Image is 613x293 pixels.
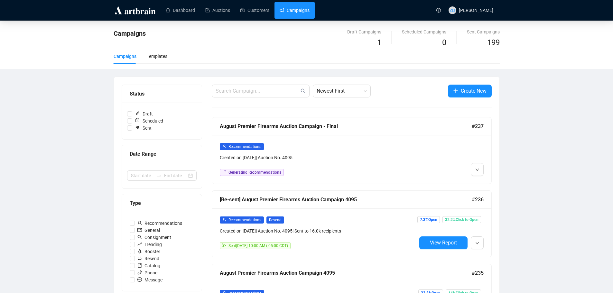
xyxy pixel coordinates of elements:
button: Create New [448,85,492,97]
div: Type [130,199,194,207]
span: General [135,227,163,234]
span: book [137,263,142,268]
span: 0 [442,38,446,47]
span: Booster [135,248,163,255]
span: Resend [266,216,284,224]
span: down [475,168,479,172]
div: August Premier Firearms Auction Campaign - Final [220,122,472,130]
span: phone [137,270,142,275]
a: August Premier Firearms Auction Campaign - Final#237userRecommendationsCreated on [DATE]| Auction... [212,117,492,184]
span: #236 [472,196,484,204]
span: Create New [461,87,487,95]
span: Trending [135,241,164,248]
span: Generating Recommendations [228,170,281,175]
div: Templates [147,53,167,60]
span: Catalog [135,262,163,269]
input: Start date [131,172,154,179]
span: 32.2% Click to Open [442,216,481,223]
span: Consignment [135,234,174,241]
div: Sent Campaigns [467,28,500,35]
span: Recommendations [228,144,261,149]
span: Phone [135,269,160,276]
a: Auctions [205,2,230,19]
span: plus [453,88,458,93]
span: rise [137,242,142,246]
a: Customers [240,2,269,19]
span: rocket [137,249,142,253]
img: logo [114,5,157,15]
span: retweet [137,256,142,261]
span: 199 [487,38,500,47]
span: to [156,173,162,178]
span: Recommendations [228,218,261,222]
span: Sent [132,124,154,132]
div: Created on [DATE] | Auction No. 4095 [220,154,417,161]
span: Sent [DATE] 10:00 AM (-05:00 CDT) [228,243,288,248]
input: End date [164,172,187,179]
div: Draft Campaigns [347,28,381,35]
span: mail [137,228,142,232]
span: View Report [430,240,457,246]
span: Scheduled [132,117,166,124]
span: swap-right [156,173,162,178]
div: Campaigns [114,53,136,60]
span: 1 [377,38,381,47]
div: Created on [DATE] | Auction No. 4095 | Sent to 16.0k recipients [220,227,417,234]
span: loading [222,170,226,174]
span: question-circle [436,8,441,13]
div: [Re-sent] August Premier Firearms Auction Campaign 4095 [220,196,472,204]
span: Message [135,276,165,283]
span: Draft [132,110,155,117]
span: message [137,277,142,282]
span: user [222,144,226,148]
span: Newest First [317,85,367,97]
span: search [137,235,142,239]
a: Dashboard [166,2,195,19]
input: Search Campaign... [216,87,299,95]
a: Campaigns [280,2,310,19]
span: search [301,88,306,94]
div: Date Range [130,150,194,158]
button: View Report [419,236,468,249]
span: [PERSON_NAME] [459,8,493,13]
div: Status [130,90,194,98]
span: Recommendations [135,220,185,227]
span: Campaigns [114,30,146,37]
span: down [475,241,479,245]
div: Scheduled Campaigns [402,28,446,35]
span: send [222,243,226,247]
span: 7.3% Open [417,216,440,223]
div: August Premier Firearms Auction Campaign 4095 [220,269,472,277]
span: Resend [135,255,162,262]
span: ZB [450,7,455,14]
span: #237 [472,122,484,130]
a: [Re-sent] August Premier Firearms Auction Campaign 4095#236userRecommendationsResendCreated on [D... [212,190,492,257]
span: user [137,221,142,225]
span: #235 [472,269,484,277]
span: user [222,218,226,222]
